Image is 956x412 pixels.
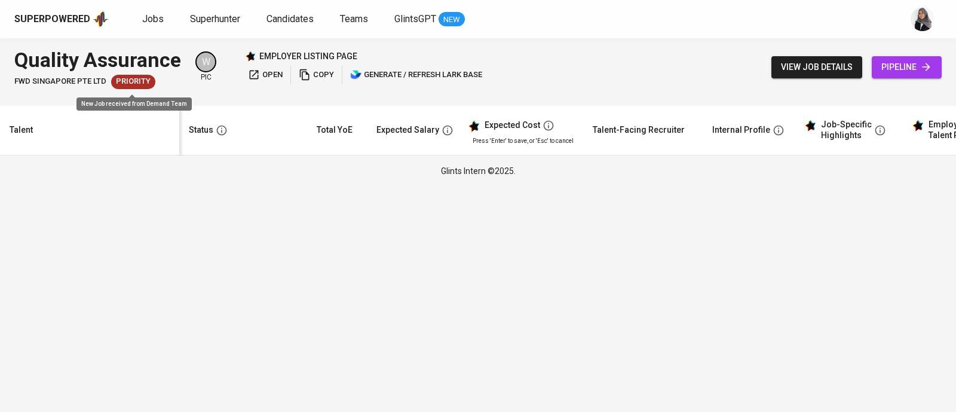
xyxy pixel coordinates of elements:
div: Expected Cost [485,120,540,131]
span: Teams [340,13,368,25]
a: Superpoweredapp logo [14,10,109,28]
span: pipeline [881,60,932,75]
div: Internal Profile [712,123,770,138]
div: Job-Specific Highlights [821,120,872,141]
span: NEW [439,14,465,26]
img: lark [350,69,362,81]
a: Superhunter [190,12,243,27]
div: pic [195,51,216,83]
img: sinta.windasari@glints.com [911,7,934,31]
div: Quality Assurance [14,45,181,75]
span: copy [299,68,334,82]
a: Jobs [142,12,166,27]
button: lark generate / refresh lark base [347,66,485,84]
span: Candidates [266,13,314,25]
div: W [195,51,216,72]
span: view job details [781,60,853,75]
a: GlintsGPT NEW [394,12,465,27]
a: Candidates [266,12,316,27]
img: glints_star.svg [804,120,816,132]
img: Glints Star [245,51,256,62]
button: copy [296,66,337,84]
img: glints_star.svg [912,120,924,132]
div: Total YoE [317,123,353,138]
img: glints_star.svg [468,120,480,132]
div: Superpowered [14,13,90,26]
div: Status [189,123,213,138]
span: GlintsGPT [394,13,436,25]
span: Jobs [142,13,164,25]
span: open [248,68,283,82]
button: view job details [771,56,862,78]
button: open [245,66,286,84]
img: app logo [93,10,109,28]
span: FWD Singapore Pte Ltd [14,76,106,87]
p: Press 'Enter' to save, or 'Esc' to cancel [473,136,574,145]
div: Talent [10,123,33,138]
span: generate / refresh lark base [350,68,482,82]
a: Teams [340,12,370,27]
div: Talent-Facing Recruiter [593,123,685,138]
div: Expected Salary [376,123,439,138]
a: pipeline [872,56,942,78]
span: Superhunter [190,13,240,25]
p: employer listing page [259,50,357,62]
span: Priority [111,76,155,87]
